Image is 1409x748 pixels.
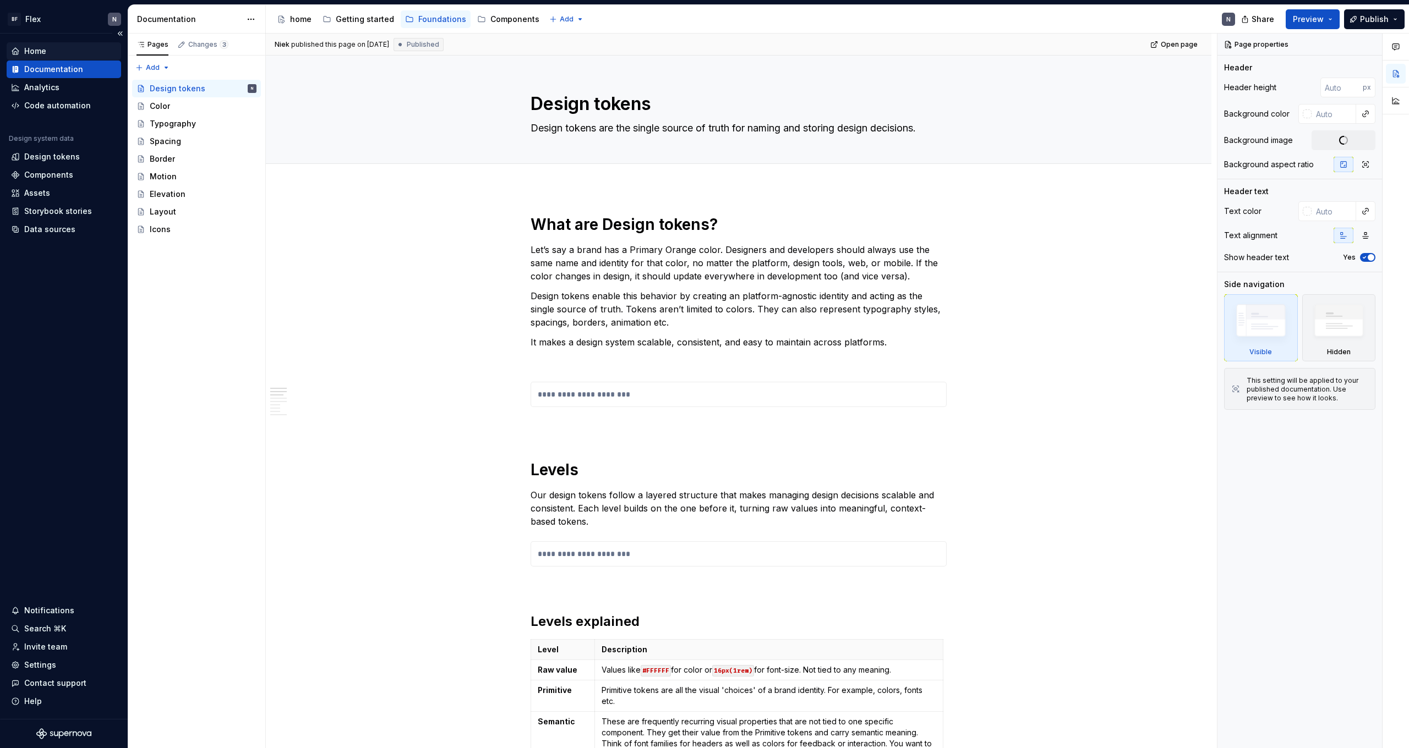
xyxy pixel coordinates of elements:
div: Components [490,14,539,25]
span: Add [146,63,160,72]
button: Share [1236,9,1281,29]
button: Contact support [7,674,121,692]
svg: Supernova Logo [36,728,91,739]
a: Code automation [7,97,121,114]
div: Side navigation [1224,279,1285,290]
div: Visible [1249,348,1272,356]
div: Analytics [24,82,59,93]
div: Storybook stories [24,206,92,217]
button: Help [7,692,121,710]
div: published this page on [DATE] [291,40,389,49]
div: home [290,14,312,25]
div: Motion [150,171,177,182]
div: Background image [1224,135,1293,146]
textarea: Design tokens [528,91,944,117]
div: Assets [24,188,50,199]
span: Published [407,40,439,49]
code: #FFFFFF [641,665,671,676]
strong: Primitive [538,685,572,695]
span: Preview [1293,14,1324,25]
a: Home [7,42,121,60]
a: Data sources [7,221,121,238]
a: Documentation [7,61,121,78]
button: Publish [1344,9,1405,29]
input: Auto [1320,78,1363,97]
button: Search ⌘K [7,620,121,637]
strong: Semantic [538,717,575,726]
div: Page tree [132,80,261,238]
div: Help [24,696,42,707]
p: Let’s say a brand has a Primary Orange color. Designers and developers should always use the same... [531,243,947,283]
span: Add [560,15,574,24]
p: Our design tokens follow a layered structure that makes managing design decisions scalable and co... [531,488,947,528]
div: Page tree [272,8,544,30]
p: Description [602,644,936,655]
div: Design tokens [150,83,205,94]
div: Settings [24,659,56,670]
div: Text color [1224,206,1261,217]
h1: What are Design tokens? [531,215,947,234]
div: Contact support [24,678,86,689]
div: Hidden [1302,294,1376,361]
div: Elevation [150,189,185,200]
span: Niek [275,40,290,49]
strong: Raw value [538,665,577,674]
a: Components [473,10,544,28]
a: Invite team [7,638,121,656]
a: Typography [132,115,261,133]
a: Color [132,97,261,115]
a: Open page [1147,37,1203,52]
div: Icons [150,224,171,235]
div: Changes [188,40,228,49]
a: home [272,10,316,28]
div: This setting will be applied to your published documentation. Use preview to see how it looks. [1247,376,1368,403]
div: Foundations [418,14,466,25]
a: Spacing [132,133,261,150]
a: Getting started [318,10,398,28]
div: Visible [1224,294,1298,361]
button: Add [546,12,587,27]
a: Border [132,150,261,168]
div: N [112,15,117,24]
input: Auto [1312,201,1356,221]
a: Layout [132,203,261,221]
div: Invite team [24,641,67,652]
a: Design tokens [7,148,121,166]
div: Background aspect ratio [1224,159,1314,170]
p: Level [538,644,588,655]
h1: Levels [531,460,947,480]
div: N [251,83,253,94]
div: BF [8,13,21,26]
p: Design tokens enable this behavior by creating an platform-agnostic identity and acting as the si... [531,289,947,329]
span: Share [1252,14,1274,25]
button: Notifications [7,602,121,619]
p: px [1363,83,1371,92]
div: Documentation [137,14,241,25]
div: Header text [1224,186,1269,197]
a: Analytics [7,79,121,96]
div: Color [150,101,170,112]
a: Elevation [132,185,261,203]
a: Foundations [401,10,471,28]
div: Border [150,153,175,164]
code: 16px(1rem) [712,665,754,676]
div: Code automation [24,100,91,111]
button: BFFlexN [2,7,125,31]
a: Storybook stories [7,202,121,220]
p: Values like for color or for font-size. Not tied to any meaning. [602,664,936,675]
div: Background color [1224,108,1290,119]
div: Spacing [150,136,181,147]
div: Show header text [1224,252,1289,263]
div: Pages [136,40,168,49]
button: Preview [1286,9,1340,29]
div: Header [1224,62,1252,73]
div: Text alignment [1224,230,1277,241]
div: Getting started [336,14,394,25]
div: Search ⌘K [24,623,66,634]
h2: Levels explained [531,613,947,630]
p: It makes a design system scalable, consistent, and easy to maintain across platforms. [531,335,947,349]
div: Design tokens [24,151,80,162]
span: 3 [220,40,228,49]
a: Icons [132,221,261,238]
div: Typography [150,118,196,129]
